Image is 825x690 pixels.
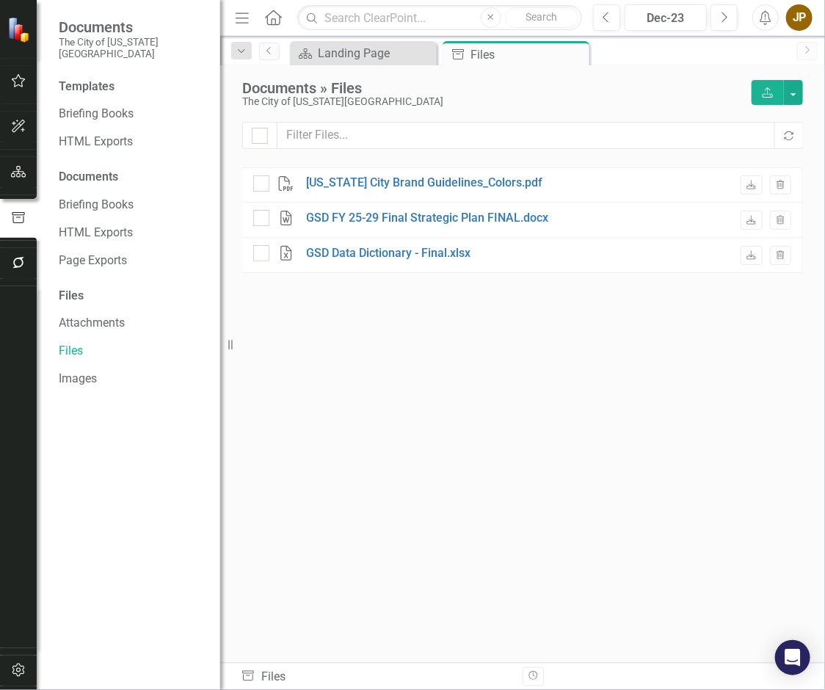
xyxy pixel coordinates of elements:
div: The City of [US_STATE][GEOGRAPHIC_DATA] [242,96,737,107]
div: Files [470,46,586,64]
div: Documents » Files [242,80,737,96]
input: Search ClearPoint... [297,5,582,31]
div: Templates [59,79,206,95]
div: Open Intercom Messenger [775,640,810,675]
div: Documents [59,169,206,186]
div: Files [241,669,512,686]
a: Briefing Books [59,197,206,214]
button: Dec-23 [625,4,707,31]
a: Landing Page [294,44,433,62]
a: Page Exports [59,253,206,269]
a: HTML Exports [59,225,206,241]
div: Landing Page [318,44,433,62]
small: The City of [US_STATE][GEOGRAPHIC_DATA] [59,36,206,60]
div: Dec-23 [630,10,702,27]
a: HTML Exports [59,134,206,150]
span: Documents [59,18,206,36]
button: Search [505,7,578,28]
button: JP [786,4,813,31]
a: Attachments [59,315,206,332]
input: Filter Files... [277,122,776,149]
div: Files [59,288,206,305]
a: [US_STATE] City Brand Guidelines_Colors.pdf [307,175,543,192]
img: ClearPoint Strategy [7,16,33,42]
a: GSD FY 25-29 Final Strategic Plan FINAL.docx [307,210,549,227]
a: GSD Data Dictionary - Final.xlsx [307,245,471,262]
a: Briefing Books [59,106,206,123]
a: Files [59,343,206,360]
span: Search [526,11,557,23]
a: Images [59,371,206,388]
